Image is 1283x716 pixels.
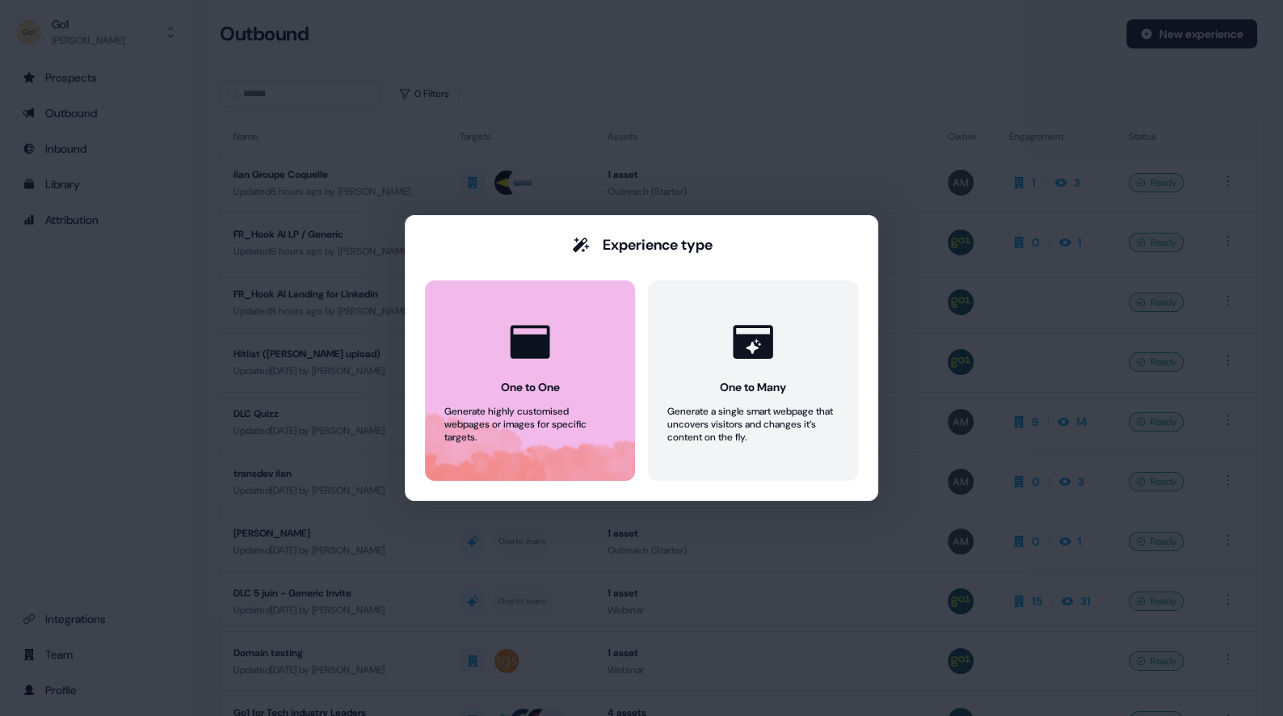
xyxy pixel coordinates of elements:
[648,280,858,481] button: One to ManyGenerate a single smart webpage that uncovers visitors and changes it’s content on the...
[603,235,713,255] div: Experience type
[667,405,839,444] div: Generate a single smart webpage that uncovers visitors and changes it’s content on the fly.
[425,280,635,481] button: One to OneGenerate highly customised webpages or images for specific targets.
[501,379,560,395] div: One to One
[720,379,786,395] div: One to Many
[444,405,616,444] div: Generate highly customised webpages or images for specific targets.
